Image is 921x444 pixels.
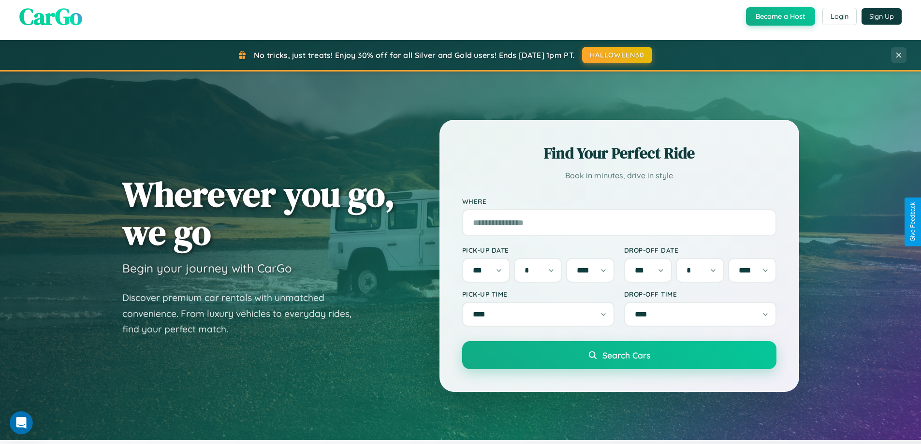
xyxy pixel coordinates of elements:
span: CarGo [19,0,82,32]
iframe: Intercom live chat [10,411,33,434]
button: Login [822,8,857,25]
span: No tricks, just treats! Enjoy 30% off for all Silver and Gold users! Ends [DATE] 1pm PT. [254,50,575,60]
p: Book in minutes, drive in style [462,169,776,183]
h3: Begin your journey with CarGo [122,261,292,275]
div: Give Feedback [909,202,916,242]
button: Sign Up [862,8,902,25]
h1: Wherever you go, we go [122,175,395,251]
span: Search Cars [602,350,650,360]
label: Where [462,197,776,205]
label: Pick-up Time [462,290,614,298]
button: HALLOWEEN30 [582,47,652,63]
label: Drop-off Time [624,290,776,298]
label: Drop-off Date [624,246,776,254]
label: Pick-up Date [462,246,614,254]
h2: Find Your Perfect Ride [462,143,776,164]
button: Become a Host [746,7,815,26]
p: Discover premium car rentals with unmatched convenience. From luxury vehicles to everyday rides, ... [122,290,364,337]
button: Search Cars [462,341,776,369]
